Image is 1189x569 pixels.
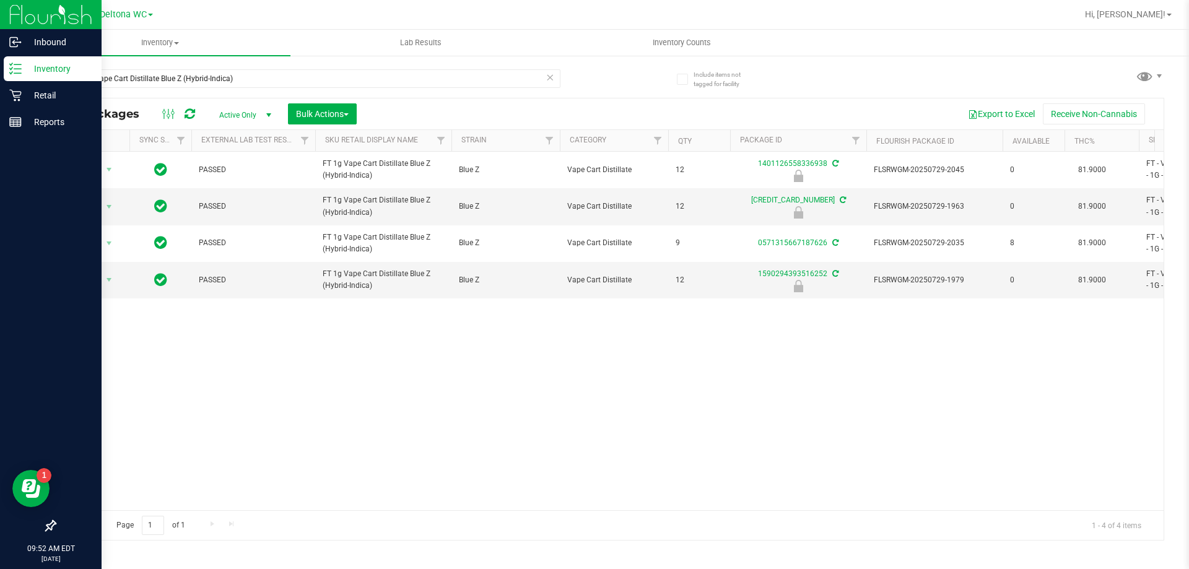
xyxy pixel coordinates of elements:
a: Sku Retail Display Name [325,136,418,144]
a: 1590294393516252 [758,269,827,278]
a: Filter [171,130,191,151]
span: Page of 1 [106,516,195,535]
p: Reports [22,115,96,129]
input: 1 [142,516,164,535]
span: Include items not tagged for facility [694,70,756,89]
a: Filter [846,130,866,151]
span: PASSED [199,274,308,286]
inline-svg: Reports [9,116,22,128]
a: Filter [431,130,451,151]
span: 81.9000 [1072,161,1112,179]
button: Export to Excel [960,103,1043,124]
div: Newly Received [728,206,868,219]
p: [DATE] [6,554,96,563]
span: 1 - 4 of 4 items [1082,516,1151,534]
span: Bulk Actions [296,109,349,119]
span: FLSRWGM-20250729-1979 [874,274,995,286]
span: 9 [676,237,723,249]
span: Blue Z [459,164,552,176]
span: Blue Z [459,201,552,212]
span: Vape Cart Distillate [567,237,661,249]
span: FT 1g Vape Cart Distillate Blue Z (Hybrid-Indica) [323,232,444,255]
span: select [102,235,117,252]
inline-svg: Inbound [9,36,22,48]
input: Search Package ID, Item Name, SKU, Lot or Part Number... [54,69,560,88]
span: 12 [676,201,723,212]
a: [CREDIT_CARD_NUMBER] [751,196,835,204]
a: 0571315667187626 [758,238,827,247]
span: Sync from Compliance System [838,196,846,204]
iframe: Resource center unread badge [37,468,51,483]
span: PASSED [199,237,308,249]
a: Filter [648,130,668,151]
span: Sync from Compliance System [830,269,838,278]
a: Strain [461,136,487,144]
span: 0 [1010,274,1057,286]
span: 81.9000 [1072,271,1112,289]
a: THC% [1074,137,1095,146]
a: External Lab Test Result [201,136,298,144]
span: FT 1g Vape Cart Distillate Blue Z (Hybrid-Indica) [323,194,444,218]
span: FT 1g Vape Cart Distillate Blue Z (Hybrid-Indica) [323,268,444,292]
span: select [102,198,117,215]
div: Newly Received [728,170,868,182]
a: Sync Status [139,136,187,144]
span: PASSED [199,201,308,212]
span: Sync from Compliance System [830,159,838,168]
span: All Packages [64,107,152,121]
span: In Sync [154,161,167,178]
span: 8 [1010,237,1057,249]
span: Vape Cart Distillate [567,201,661,212]
div: Newly Received [728,280,868,292]
span: Vape Cart Distillate [567,274,661,286]
span: 12 [676,164,723,176]
button: Receive Non-Cannabis [1043,103,1145,124]
a: SKU Name [1149,136,1186,144]
span: select [102,271,117,289]
a: Filter [539,130,560,151]
a: Flourish Package ID [876,137,954,146]
span: Blue Z [459,274,552,286]
a: Filter [295,130,315,151]
a: Lab Results [290,30,551,56]
a: Inventory [30,30,290,56]
a: Category [570,136,606,144]
span: 81.9000 [1072,198,1112,215]
span: In Sync [154,198,167,215]
a: 1401126558336938 [758,159,827,168]
span: FLSRWGM-20250729-1963 [874,201,995,212]
a: Qty [678,137,692,146]
span: Inventory [30,37,290,48]
span: 81.9000 [1072,234,1112,252]
inline-svg: Retail [9,89,22,102]
span: Hi, [PERSON_NAME]! [1085,9,1165,19]
span: FLSRWGM-20250729-2035 [874,237,995,249]
p: 09:52 AM EDT [6,543,96,554]
a: Available [1013,137,1050,146]
span: select [102,161,117,178]
span: FLSRWGM-20250729-2045 [874,164,995,176]
p: Inbound [22,35,96,50]
span: PASSED [199,164,308,176]
span: Blue Z [459,237,552,249]
span: Sync from Compliance System [830,238,838,247]
span: Inventory Counts [636,37,728,48]
inline-svg: Inventory [9,63,22,75]
p: Inventory [22,61,96,76]
span: 0 [1010,164,1057,176]
span: Vape Cart Distillate [567,164,661,176]
span: Lab Results [383,37,458,48]
span: FT 1g Vape Cart Distillate Blue Z (Hybrid-Indica) [323,158,444,181]
span: Deltona WC [100,9,147,20]
span: In Sync [154,271,167,289]
span: In Sync [154,234,167,251]
span: Clear [546,69,554,85]
a: Package ID [740,136,782,144]
p: Retail [22,88,96,103]
a: Inventory Counts [551,30,812,56]
button: Bulk Actions [288,103,357,124]
span: 12 [676,274,723,286]
iframe: Resource center [12,470,50,507]
span: 0 [1010,201,1057,212]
